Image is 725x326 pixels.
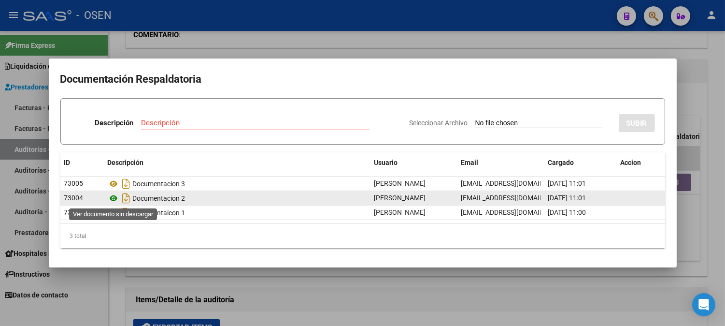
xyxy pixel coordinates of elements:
[108,159,144,166] span: Descripción
[370,152,457,173] datatable-header-cell: Usuario
[108,191,367,206] div: Documentacion 2
[104,152,370,173] datatable-header-cell: Descripción
[120,205,133,221] i: Descargar documento
[457,152,544,173] datatable-header-cell: Email
[64,208,84,216] span: 73003
[548,179,586,187] span: [DATE] 11:01
[374,208,426,216] span: [PERSON_NAME]
[64,179,84,187] span: 73005
[617,152,665,173] datatable-header-cell: Accion
[626,119,647,128] span: SUBIR
[461,179,569,187] span: [EMAIL_ADDRESS][DOMAIN_NAME]
[410,119,468,127] span: Seleccionar Archivo
[64,159,71,166] span: ID
[108,176,367,192] div: Documentacion 3
[64,194,84,202] span: 73004
[544,152,617,173] datatable-header-cell: Cargado
[60,70,665,89] h2: Documentación Respaldatoria
[548,159,574,166] span: Cargado
[548,208,586,216] span: [DATE] 11:00
[60,224,665,248] div: 3 total
[461,208,569,216] span: [EMAIL_ADDRESS][DOMAIN_NAME]
[108,205,367,221] div: Documentaicon 1
[461,159,479,166] span: Email
[692,293,715,316] div: Open Intercom Messenger
[548,194,586,202] span: [DATE] 11:01
[120,191,133,206] i: Descargar documento
[120,176,133,192] i: Descargar documento
[374,159,398,166] span: Usuario
[60,152,104,173] datatable-header-cell: ID
[619,114,655,132] button: SUBIR
[374,179,426,187] span: [PERSON_NAME]
[95,118,133,129] p: Descripción
[461,194,569,202] span: [EMAIL_ADDRESS][DOMAIN_NAME]
[374,194,426,202] span: [PERSON_NAME]
[621,159,641,166] span: Accion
